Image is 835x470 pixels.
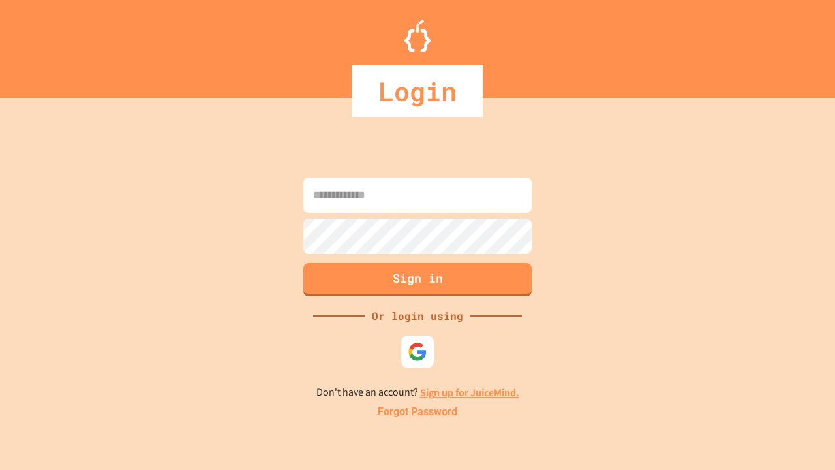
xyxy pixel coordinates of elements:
[408,342,427,362] img: google-icon.svg
[404,20,431,52] img: Logo.svg
[365,308,470,324] div: Or login using
[316,384,519,401] p: Don't have an account?
[420,386,519,399] a: Sign up for JuiceMind.
[303,263,532,296] button: Sign in
[378,404,457,420] a: Forgot Password
[352,65,483,117] div: Login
